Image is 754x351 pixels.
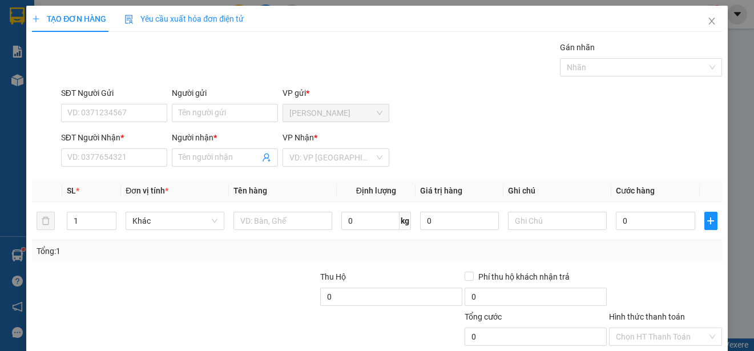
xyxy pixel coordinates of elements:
[32,14,106,23] span: TẠO ĐƠN HÀNG
[503,180,611,202] th: Ghi chú
[233,186,267,195] span: Tên hàng
[283,87,389,99] div: VP gửi
[289,104,382,122] span: VP Cao Tốc
[696,6,728,38] button: Close
[132,212,217,229] span: Khác
[707,17,716,26] span: close
[233,212,332,230] input: VD: Bàn, Ghế
[67,186,76,195] span: SL
[124,14,244,23] span: Yêu cầu xuất hóa đơn điện tử
[474,271,574,283] span: Phí thu hộ khách nhận trả
[37,245,292,257] div: Tổng: 1
[124,15,134,24] img: icon
[172,131,278,144] div: Người nhận
[356,186,396,195] span: Định lượng
[400,212,411,230] span: kg
[704,212,717,230] button: plus
[126,186,168,195] span: Đơn vị tính
[37,212,55,230] button: delete
[172,87,278,99] div: Người gửi
[320,272,346,281] span: Thu Hộ
[262,153,271,162] span: user-add
[420,212,499,230] input: 0
[61,87,167,99] div: SĐT Người Gửi
[32,15,40,23] span: plus
[465,312,502,321] span: Tổng cước
[616,186,655,195] span: Cước hàng
[560,43,595,52] label: Gán nhãn
[609,312,685,321] label: Hình thức thanh toán
[283,133,314,142] span: VP Nhận
[420,186,462,195] span: Giá trị hàng
[508,212,607,230] input: Ghi Chú
[705,216,717,225] span: plus
[61,131,167,144] div: SĐT Người Nhận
